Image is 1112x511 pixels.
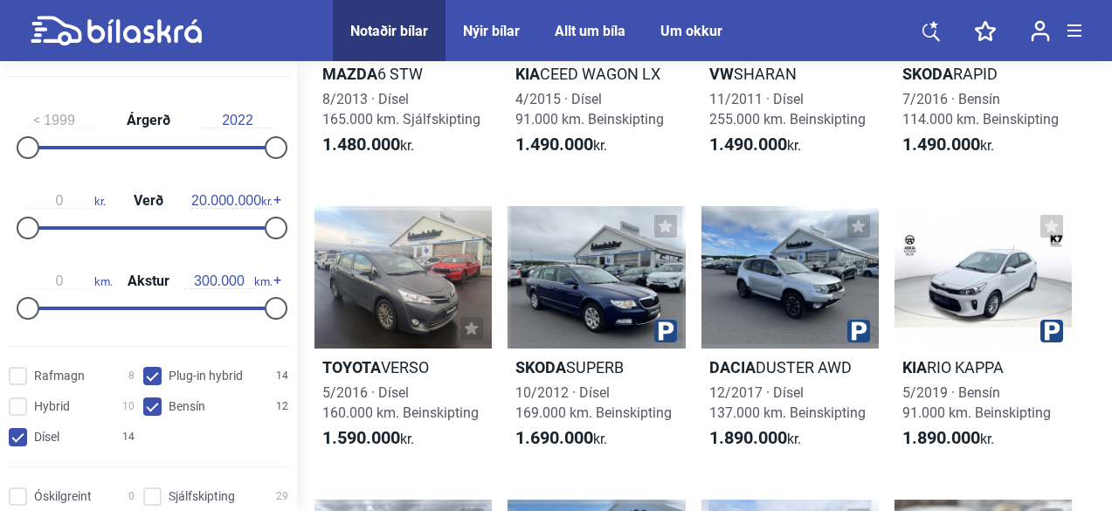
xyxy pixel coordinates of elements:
[709,384,866,421] span: 12/2017 · Dísel 137.000 km. Beinskipting
[709,65,734,83] b: VW
[902,384,1051,421] span: 5/2019 · Bensín 91.000 km. Beinskipting
[902,134,980,155] b: 1.490.000
[322,427,400,448] b: 1.590.000
[902,135,994,155] span: kr.
[654,320,677,342] img: parking.png
[24,193,106,209] span: kr.
[508,206,685,465] a: SkodaSUPERB10/2012 · Dísel169.000 km. Beinskipting1.690.000kr.
[701,64,879,84] h2: SHARAN
[515,135,607,155] span: kr.
[515,134,593,155] b: 1.490.000
[508,64,685,84] h2: CEED WAGON LX
[709,358,756,376] b: Dacia
[709,427,787,448] b: 1.890.000
[902,91,1059,128] span: 7/2016 · Bensín 114.000 km. Beinskipting
[314,357,492,377] h2: VERSO
[463,23,520,39] a: Nýir bílar
[322,384,479,421] span: 5/2016 · Dísel 160.000 km. Beinskipting
[902,427,980,448] b: 1.890.000
[184,273,273,289] span: km.
[515,358,566,376] b: Skoda
[169,397,205,416] span: Bensín
[276,367,288,385] span: 14
[314,64,492,84] h2: 6 STW
[902,358,927,376] b: Kia
[515,428,607,449] span: kr.
[128,367,135,385] span: 8
[847,320,870,342] img: parking.png
[322,428,414,449] span: kr.
[350,23,428,39] a: Notaðir bílar
[191,193,273,209] span: kr.
[709,135,801,155] span: kr.
[276,487,288,506] span: 29
[122,397,135,416] span: 10
[515,427,593,448] b: 1.690.000
[169,367,243,385] span: Plug-in hybrid
[122,114,175,128] span: Árgerð
[894,357,1072,377] h2: RIO KAPPA
[660,23,722,39] a: Um okkur
[322,135,414,155] span: kr.
[701,206,879,465] a: DaciaDUSTER AWD12/2017 · Dísel137.000 km. Beinskipting1.890.000kr.
[709,428,801,449] span: kr.
[322,134,400,155] b: 1.480.000
[122,428,135,446] span: 14
[129,194,168,208] span: Verð
[902,428,994,449] span: kr.
[894,64,1072,84] h2: RAPID
[34,397,70,416] span: Hybrid
[322,358,381,376] b: Toyota
[515,65,540,83] b: Kia
[169,487,235,506] span: Sjálfskipting
[894,206,1072,465] a: KiaRIO KAPPA5/2019 · Bensín91.000 km. Beinskipting1.890.000kr.
[314,206,492,465] a: ToyotaVERSO5/2016 · Dísel160.000 km. Beinskipting1.590.000kr.
[34,367,85,385] span: Rafmagn
[701,357,879,377] h2: DUSTER AWD
[322,91,480,128] span: 8/2013 · Dísel 165.000 km. Sjálfskipting
[322,65,377,83] b: Mazda
[555,23,625,39] a: Allt um bíla
[34,428,59,446] span: Dísel
[709,91,866,128] span: 11/2011 · Dísel 255.000 km. Beinskipting
[1040,320,1063,342] img: parking.png
[24,273,113,289] span: km.
[128,487,135,506] span: 0
[123,274,174,288] span: Akstur
[515,91,664,128] span: 4/2015 · Dísel 91.000 km. Beinskipting
[709,134,787,155] b: 1.490.000
[34,487,92,506] span: Óskilgreint
[515,384,672,421] span: 10/2012 · Dísel 169.000 km. Beinskipting
[276,397,288,416] span: 12
[1031,20,1050,42] img: user-login.svg
[902,65,953,83] b: Skoda
[508,357,685,377] h2: SUPERB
